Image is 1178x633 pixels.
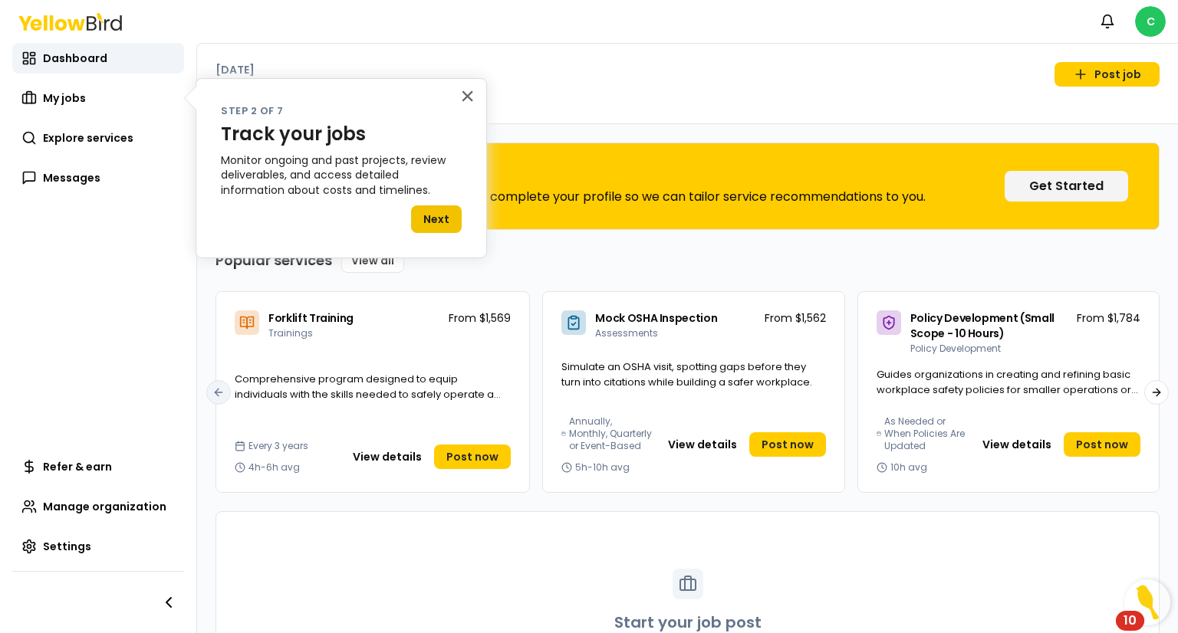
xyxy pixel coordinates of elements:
[221,103,462,120] p: Step 2 of 7
[973,432,1061,457] button: View details
[221,153,462,198] p: Monitor ongoing and past projects, review deliverables, and access detailed information about cos...
[268,310,354,326] span: Forklift Training
[248,461,300,474] span: 4h-6h avg
[235,372,501,416] span: Comprehensive program designed to equip individuals with the skills needed to safely operate a fo...
[221,123,462,146] p: Track your jobs
[569,415,653,452] span: Annually, Monthly, Quarterly or Event-Based
[268,326,313,339] span: Trainings
[449,310,511,326] p: From $1,569
[575,461,630,474] span: 5h-10h avg
[910,342,1001,355] span: Policy Development
[614,612,762,633] h3: Start your job post
[1077,310,1140,326] p: From $1,784
[43,459,112,474] span: Refer & earn
[43,130,133,146] span: Explore services
[877,367,1138,412] span: Guides organizations in creating and refining basic workplace safety policies for smaller operati...
[595,310,717,326] span: Mock OSHA Inspection
[411,205,462,233] button: Next
[1076,437,1128,452] span: Post now
[561,359,812,389] span: Simulate an OSHA visit, spotting gaps before they turn into citations while building a safer work...
[216,250,332,271] h3: Popular services
[43,51,107,66] span: Dashboard
[216,62,255,77] p: [DATE]
[43,170,100,185] span: Messages
[43,539,91,554] span: Settings
[1124,579,1170,625] button: Open Resource Center, 10 new notifications
[890,461,927,474] span: 10h avg
[1055,62,1160,87] a: Post job
[460,84,475,108] button: Close
[1135,6,1166,37] span: C
[595,326,658,339] span: Assessments
[341,248,404,273] a: View all
[296,188,926,206] p: For a better experience, please complete your profile so we can tailor service recommendations to...
[43,90,86,106] span: My jobs
[248,440,308,452] span: Every 3 years
[1005,171,1128,202] button: Get Started
[43,499,166,514] span: Manage organization
[884,415,967,452] span: As Needed or When Policies Are Updated
[296,166,926,179] h3: Complete Your Profile
[344,444,431,469] button: View details
[216,80,1160,105] h1: Welcome
[446,449,499,464] span: Post now
[659,432,746,457] button: View details
[762,437,814,452] span: Post now
[910,310,1055,341] span: Policy Development (Small Scope - 10 Hours)
[765,310,826,326] p: From $1,562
